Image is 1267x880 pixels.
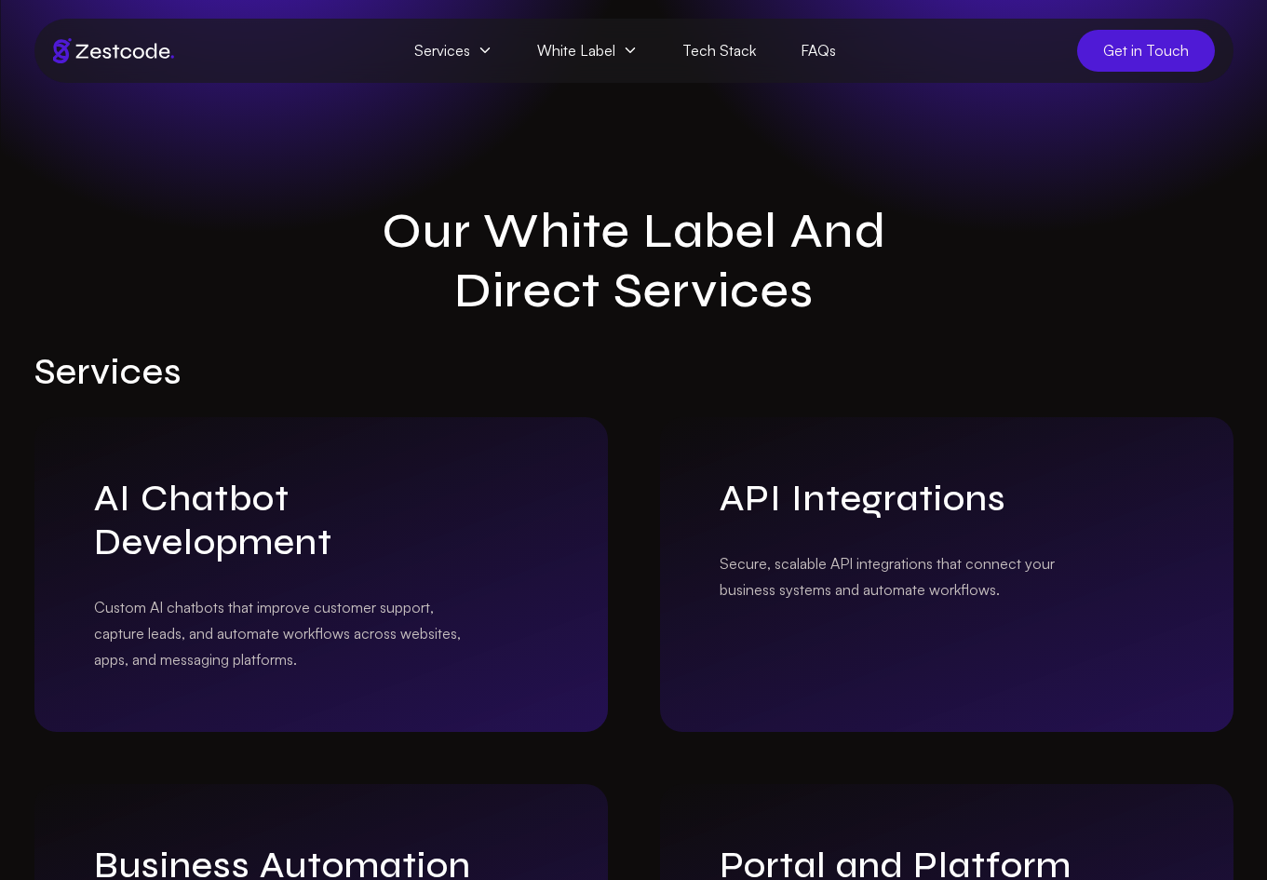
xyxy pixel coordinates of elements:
[321,202,947,321] h1: Our White Label and Direct Services
[34,417,608,732] a: AI Chatbot Development Custom AI chatbots that improve customer support, capture leads, and autom...
[94,477,474,564] h3: AI Chatbot Development
[392,30,515,72] span: Services
[660,417,1233,732] a: API Integrations Secure, scalable API integrations that connect your business systems and automat...
[778,30,858,72] a: FAQs
[53,38,174,63] img: Brand logo of zestcode digital
[660,30,778,72] a: Tech Stack
[34,350,1233,394] h2: Services
[94,594,474,672] p: Custom AI chatbots that improve customer support, capture leads, and automate workflows across we...
[720,550,1099,602] p: Secure, scalable API integrations that connect your business systems and automate workflows.
[1077,30,1215,72] a: Get in Touch
[720,477,1099,521] h3: API Integrations
[515,30,660,72] span: White Label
